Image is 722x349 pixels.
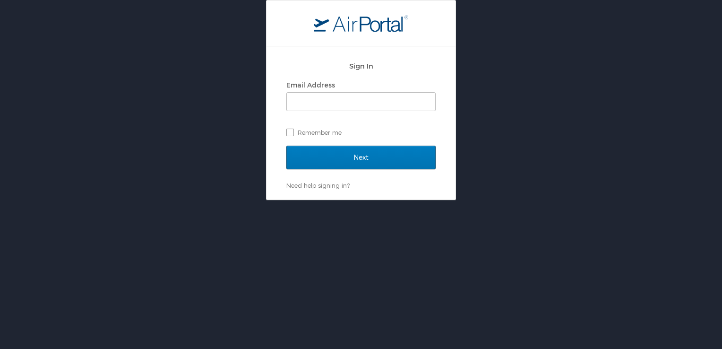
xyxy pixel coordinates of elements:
label: Email Address [286,81,335,89]
label: Remember me [286,125,436,140]
h2: Sign In [286,61,436,71]
a: Need help signing in? [286,182,350,189]
img: logo [314,15,408,32]
input: Next [286,146,436,169]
